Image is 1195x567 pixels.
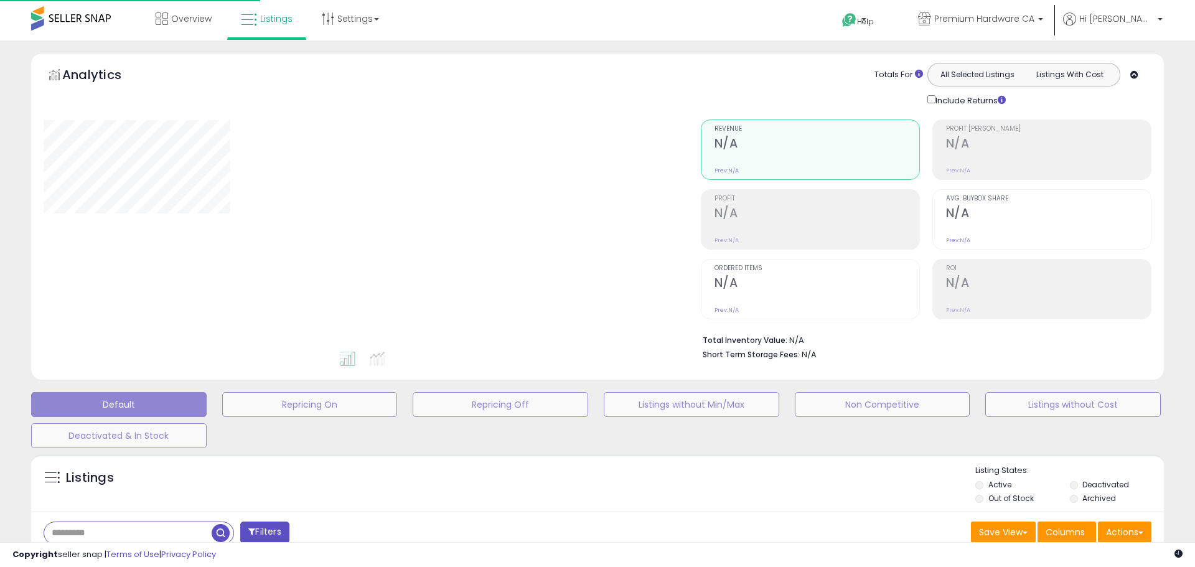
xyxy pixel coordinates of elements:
div: Include Returns [918,93,1021,107]
small: Prev: N/A [946,237,970,244]
small: Prev: N/A [946,167,970,174]
h2: N/A [715,136,919,153]
button: Deactivated & In Stock [31,423,207,448]
span: Revenue [715,126,919,133]
button: Listings without Min/Max [604,392,779,417]
button: Listings without Cost [985,392,1161,417]
h5: Analytics [62,66,146,87]
a: Help [832,3,898,40]
small: Prev: N/A [715,306,739,314]
h2: N/A [715,276,919,293]
i: Get Help [841,12,857,28]
button: Repricing On [222,392,398,417]
h2: N/A [946,276,1151,293]
span: Avg. Buybox Share [946,195,1151,202]
h2: N/A [715,206,919,223]
span: Profit [PERSON_NAME] [946,126,1151,133]
span: Premium Hardware CA [934,12,1034,25]
h2: N/A [946,206,1151,223]
a: Hi [PERSON_NAME] [1063,12,1163,40]
span: Listings [260,12,293,25]
button: Non Competitive [795,392,970,417]
span: N/A [802,349,817,360]
li: N/A [703,332,1142,347]
button: Default [31,392,207,417]
span: ROI [946,265,1151,272]
small: Prev: N/A [946,306,970,314]
div: seller snap | | [12,549,216,561]
span: Profit [715,195,919,202]
b: Short Term Storage Fees: [703,349,800,360]
small: Prev: N/A [715,237,739,244]
button: All Selected Listings [931,67,1024,83]
h2: N/A [946,136,1151,153]
small: Prev: N/A [715,167,739,174]
span: Hi [PERSON_NAME] [1079,12,1154,25]
button: Repricing Off [413,392,588,417]
span: Overview [171,12,212,25]
strong: Copyright [12,548,58,560]
b: Total Inventory Value: [703,335,787,345]
button: Listings With Cost [1023,67,1116,83]
span: Help [857,16,874,27]
div: Totals For [874,69,923,81]
span: Ordered Items [715,265,919,272]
